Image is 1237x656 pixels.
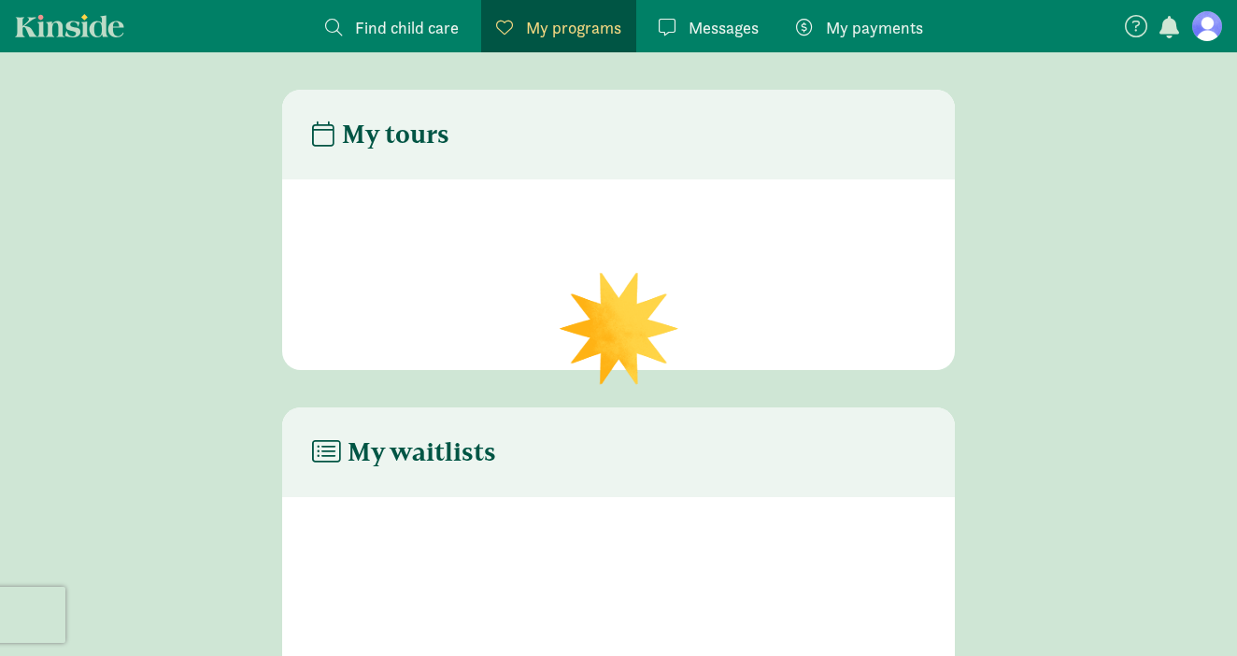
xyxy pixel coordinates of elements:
h4: My tours [312,120,449,150]
a: Kinside [15,14,124,37]
span: Messages [689,15,759,40]
span: Find child care [355,15,459,40]
span: My payments [826,15,923,40]
h4: My waitlists [312,437,496,467]
span: My programs [526,15,621,40]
